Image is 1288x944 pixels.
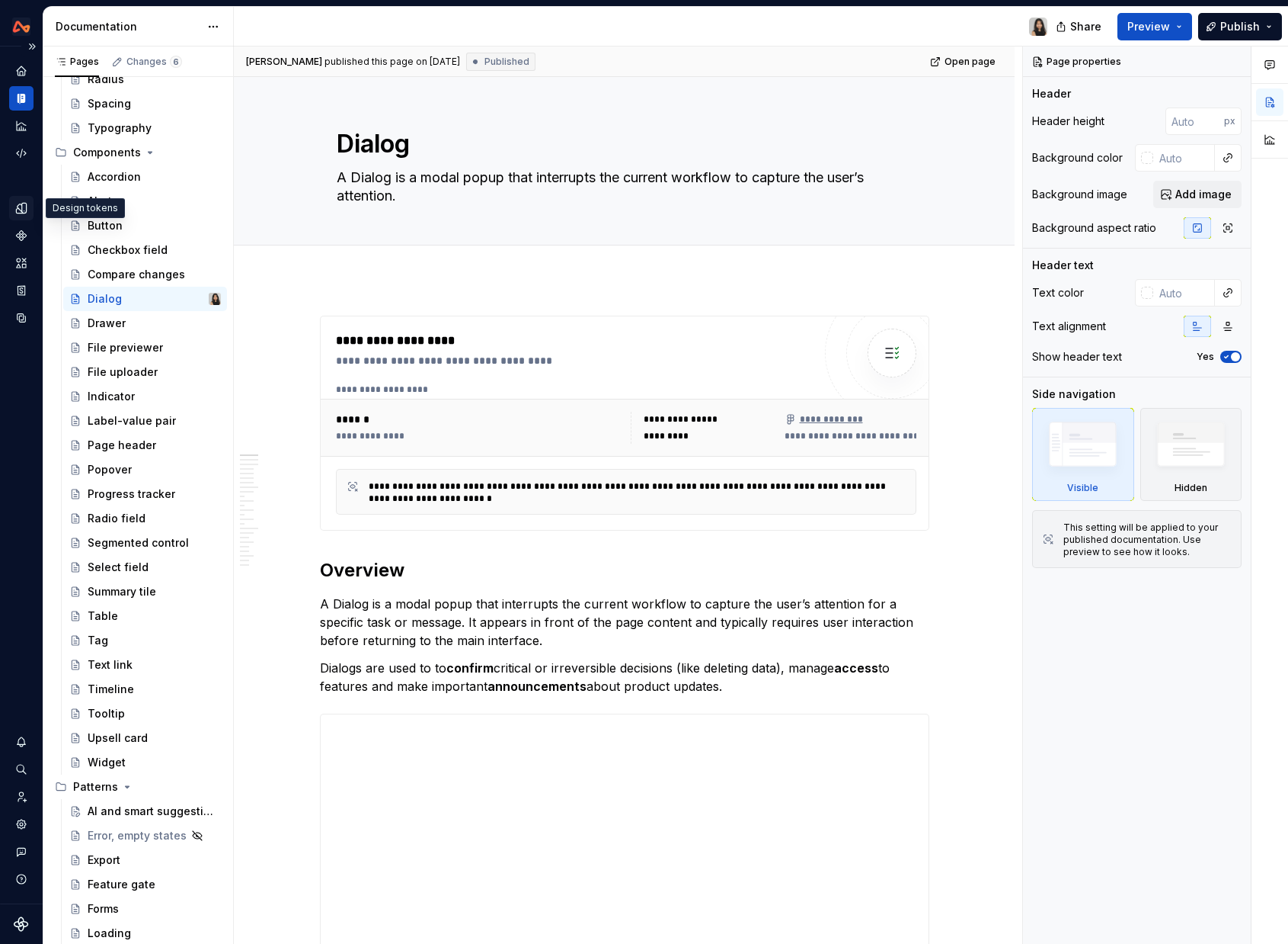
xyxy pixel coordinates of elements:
[320,558,929,583] h2: Overview
[63,482,227,506] a: Progress tracker
[63,311,227,336] a: Drawer
[63,677,227,702] a: Timeline
[88,316,126,331] div: Drawer
[88,926,131,941] div: Loading
[1175,187,1232,202] span: Add image
[487,679,586,694] strong: announcements
[88,657,133,673] div: Text link
[1070,19,1101,34] span: Share
[9,840,34,864] button: Contact support
[1127,19,1170,34] span: Preview
[1032,258,1094,273] div: Header text
[1032,387,1116,402] div: Side navigation
[9,785,34,809] a: Invite team
[1048,13,1111,40] button: Share
[88,633,108,648] div: Tag
[324,56,460,68] div: published this page on [DATE]
[209,293,221,305] img: Xiangjun
[1197,351,1214,363] label: Yes
[1029,18,1047,36] img: Xiangjun
[88,755,126,770] div: Widget
[88,706,125,721] div: Tooltip
[88,804,213,819] div: AI and smart suggestions
[1140,408,1242,501] div: Hidden
[9,306,34,330] a: Data sources
[9,196,34,220] a: Design tokens
[63,165,227,189] a: Accordion
[63,92,227,116] a: Spacing
[56,19,200,34] div: Documentation
[63,116,227,140] a: Typography
[88,364,158,380] div: File uploader
[73,779,118,795] div: Patterns
[88,584,156,599] div: Summary tile
[9,278,34,303] a: Storybook stories
[63,433,227,458] a: Page header
[1032,86,1071,101] div: Header
[14,917,29,932] svg: Supernova Logo
[1175,482,1207,494] div: Hidden
[1117,13,1192,40] button: Preview
[63,458,227,482] a: Popover
[88,828,187,843] div: Error, empty states
[63,653,227,677] a: Text link
[1220,19,1260,34] span: Publish
[1198,13,1282,40] button: Publish
[63,799,227,824] a: AI and smart suggestions
[63,555,227,580] a: Select field
[88,218,123,233] div: Button
[9,730,34,754] button: Notifications
[63,897,227,921] a: Forms
[63,67,227,92] a: Radius
[88,340,163,355] div: File previewer
[63,214,227,238] a: Button
[9,757,34,782] button: Search ⌘K
[1032,349,1122,364] div: Show header text
[88,901,119,917] div: Forms
[9,141,34,165] a: Code automation
[55,56,99,68] div: Pages
[1032,319,1106,334] div: Text alignment
[88,389,135,404] div: Indicator
[1063,522,1232,558] div: This setting will be applied to your published documentation. Use preview to see how it looks.
[63,628,227,653] a: Tag
[925,51,1002,72] a: Open page
[9,86,34,111] a: Documentation
[9,59,34,83] a: Home
[88,96,131,111] div: Spacing
[170,56,182,68] span: 6
[9,812,34,836] div: Settings
[49,775,227,799] div: Patterns
[334,126,909,162] textarea: Dialog
[334,165,909,208] textarea: A Dialog is a modal popup that interrupts the current workflow to capture the user’s attention.
[88,267,185,282] div: Compare changes
[88,730,148,746] div: Upsell card
[1067,482,1098,494] div: Visible
[446,660,494,676] strong: confirm
[88,462,132,477] div: Popover
[88,852,120,868] div: Export
[1032,187,1127,202] div: Background image
[9,114,34,138] a: Analytics
[63,287,227,311] a: DialogXiangjun
[1032,114,1104,129] div: Header height
[944,56,996,68] span: Open page
[63,580,227,604] a: Summary tile
[63,409,227,433] a: Label-value pair
[88,413,176,429] div: Label-value pair
[63,872,227,897] a: Feature gate
[12,18,30,36] img: 0733df7c-e17f-4421-95a9-ced236ef1ff0.png
[320,659,929,695] p: Dialogs are used to to critical or irreversible decisions (like deleting data), manage to feature...
[88,535,189,551] div: Segmented control
[88,120,152,136] div: Typography
[126,56,182,68] div: Changes
[88,194,112,209] div: Alert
